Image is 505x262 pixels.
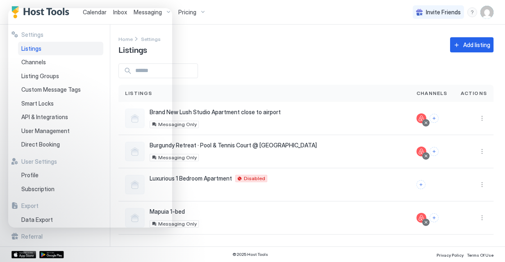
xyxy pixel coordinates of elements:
div: menu [477,180,487,190]
div: menu [477,113,487,123]
a: Google Play Store [39,251,64,258]
span: © 2025 Host Tools [232,252,268,257]
span: Terms Of Use [467,253,494,257]
span: Privacy Policy [437,253,464,257]
div: menu [477,147,487,156]
button: Add listing [450,37,494,52]
a: App Store [11,251,36,258]
div: menu [477,213,487,223]
button: Connect channels [430,213,439,222]
iframe: Intercom live chat [8,234,28,254]
span: Pricing [178,9,196,16]
span: Brand New Lush Studio Apartment close to airport [150,108,281,116]
button: More options [477,147,487,156]
span: Invite Friends [426,9,461,16]
div: Add listing [463,41,490,49]
a: Inbox [113,8,127,16]
button: Connect channels [430,147,439,156]
a: Host Tools Logo [11,6,73,18]
button: More options [477,213,487,223]
button: More options [477,180,487,190]
span: Actions [461,90,487,97]
button: Connect channels [416,180,425,189]
span: Referral [21,233,43,240]
a: Privacy Policy [437,250,464,259]
a: Calendar [83,8,107,16]
span: Burgundy Retreat · Pool & Tennis Court @ [GEOGRAPHIC_DATA] [150,142,317,149]
iframe: Intercom live chat [8,8,172,228]
a: Terms Of Use [467,250,494,259]
button: More options [477,113,487,123]
button: Connect channels [430,114,439,123]
div: menu [467,7,477,17]
span: Luxurious 1 Bedroom Apartment [150,175,232,182]
span: Channels [416,90,448,97]
div: User profile [480,6,494,19]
